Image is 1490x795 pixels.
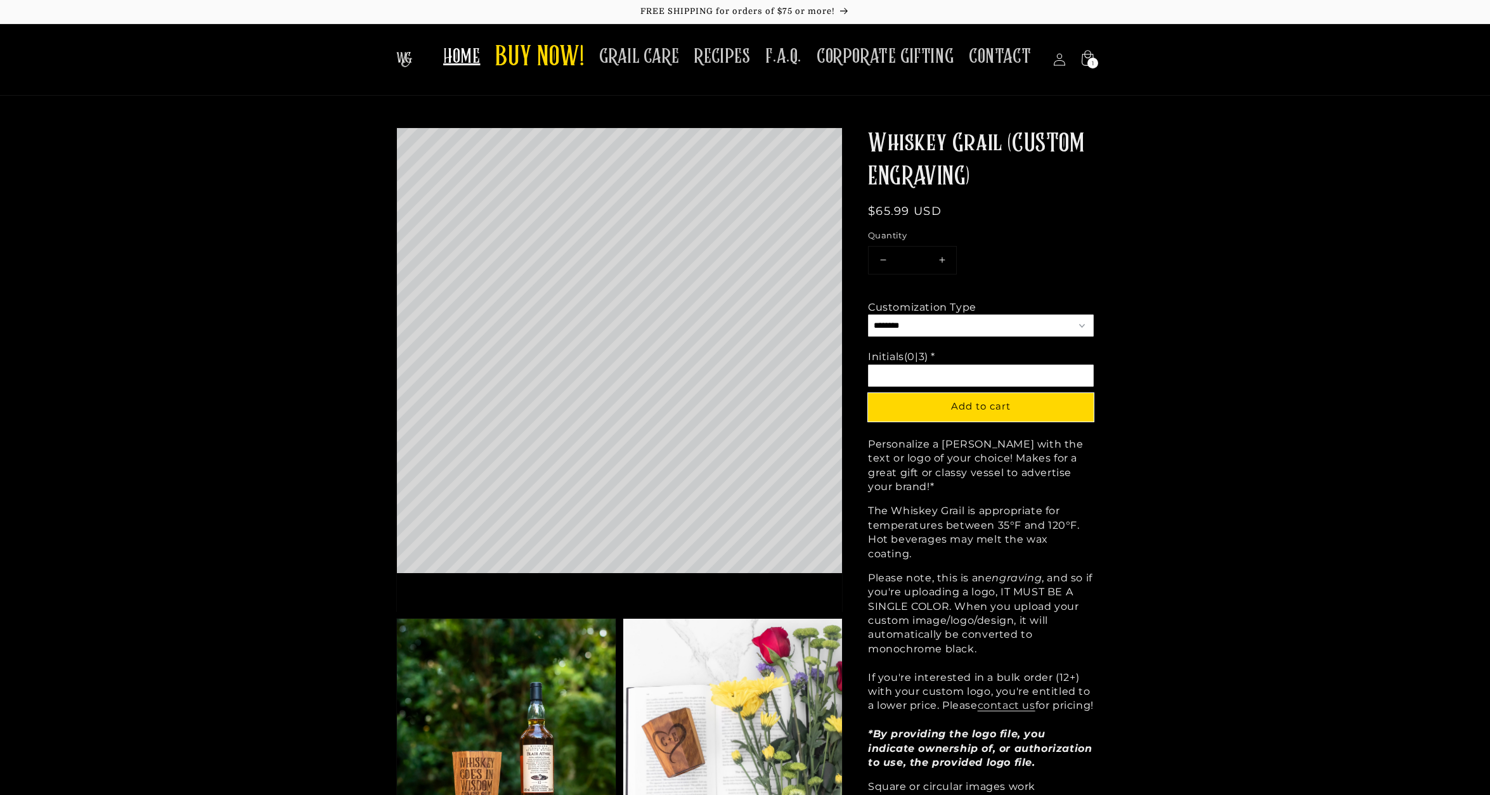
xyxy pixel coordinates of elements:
[904,351,928,363] span: (0|3)
[436,37,488,77] a: HOME
[868,350,935,364] div: Initials
[443,44,480,69] span: HOME
[978,699,1035,711] a: contact us
[396,52,412,67] img: The Whiskey Grail
[488,33,592,83] a: BUY NOW!
[495,41,584,75] span: BUY NOW!
[969,44,1031,69] span: CONTACT
[868,301,976,314] div: Customization Type
[951,400,1011,412] span: Add to cart
[592,37,687,77] a: GRAIL CARE
[1092,58,1094,68] span: 1
[868,127,1094,193] h1: Whiskey Grail (CUSTOM ENGRAVING)
[868,505,1080,559] span: The Whiskey Grail is appropriate for temperatures between 35°F and 120°F. Hot beverages may melt ...
[868,571,1094,770] p: Please note, this is an , and so if you're uploading a logo, IT MUST BE A SINGLE COLOR. When you ...
[817,44,954,69] span: CORPORATE GIFTING
[868,204,942,218] span: $65.99 USD
[694,44,750,69] span: RECIPES
[985,572,1042,584] em: engraving
[868,728,1092,768] em: *By providing the logo file, you indicate ownership of, or authorization to use, the provided log...
[599,44,679,69] span: GRAIL CARE
[961,37,1039,77] a: CONTACT
[809,37,961,77] a: CORPORATE GIFTING
[868,229,1094,242] label: Quantity
[868,393,1094,422] button: Add to cart
[13,6,1477,17] p: FREE SHIPPING for orders of $75 or more!
[758,37,809,77] a: F.A.Q.
[868,437,1094,494] p: Personalize a [PERSON_NAME] with the text or logo of your choice! Makes for a great gift or class...
[687,37,758,77] a: RECIPES
[765,44,801,69] span: F.A.Q.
